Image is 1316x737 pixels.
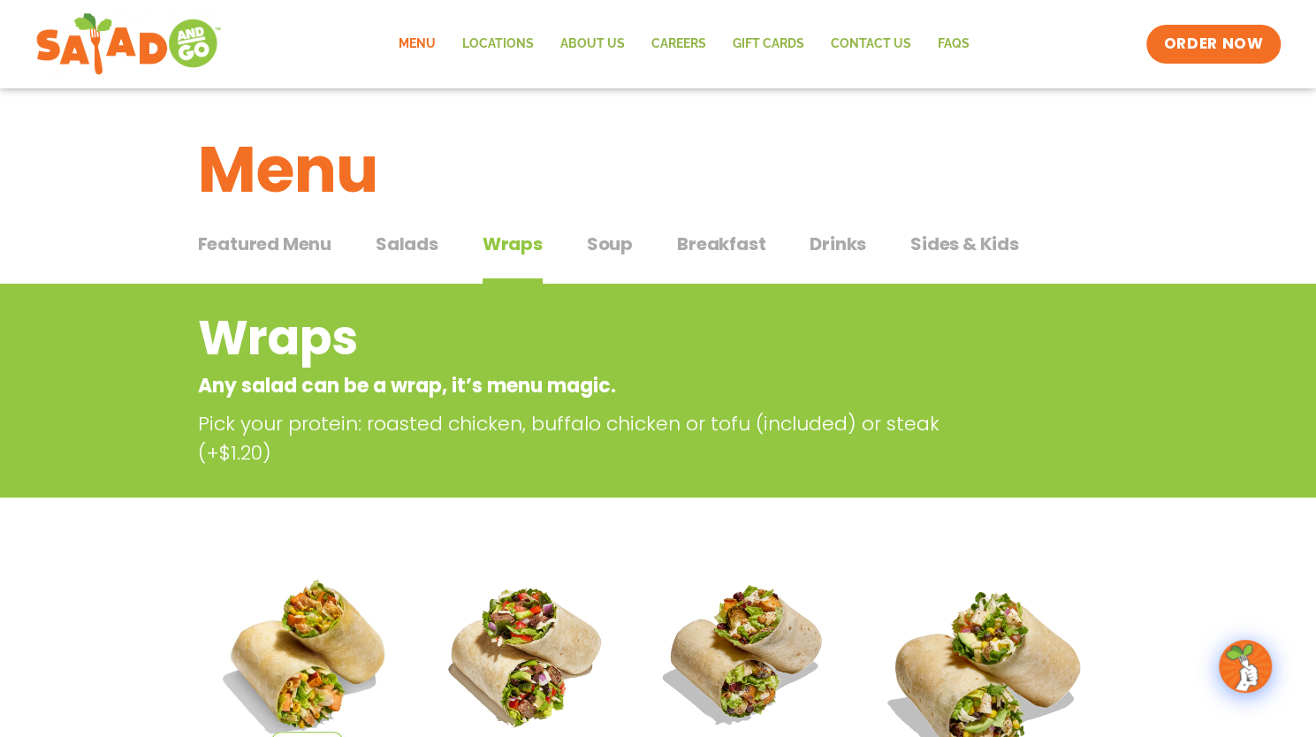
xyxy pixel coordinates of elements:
[638,24,719,65] a: Careers
[719,24,818,65] a: GIFT CARDS
[198,302,977,374] h2: Wraps
[376,231,438,257] span: Salads
[449,24,547,65] a: Locations
[483,231,543,257] span: Wraps
[810,231,866,257] span: Drinks
[198,122,1119,217] h1: Menu
[35,9,222,80] img: new-SAG-logo-768×292
[198,371,977,400] p: Any salad can be a wrap, it’s menu magic.
[818,24,924,65] a: Contact Us
[385,24,449,65] a: Menu
[677,231,765,257] span: Breakfast
[1164,34,1263,55] span: ORDER NOW
[924,24,983,65] a: FAQs
[547,24,638,65] a: About Us
[587,231,633,257] span: Soup
[198,224,1119,285] div: Tabbed content
[198,409,985,467] p: Pick your protein: roasted chicken, buffalo chicken or tofu (included) or steak (+$1.20)
[1146,25,1281,64] a: ORDER NOW
[385,24,983,65] nav: Menu
[1221,642,1270,691] img: wpChatIcon
[910,231,1019,257] span: Sides & Kids
[198,231,331,257] span: Featured Menu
